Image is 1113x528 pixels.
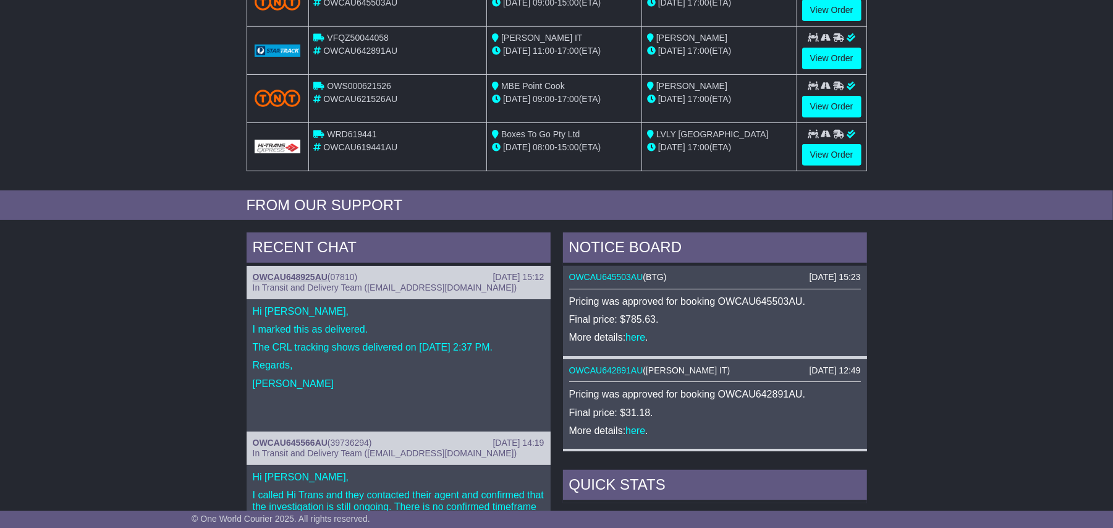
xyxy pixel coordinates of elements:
span: [PERSON_NAME] [656,81,727,91]
p: The CRL tracking shows delivered on [DATE] 2:37 PM. [253,341,544,353]
a: here [625,332,645,343]
span: In Transit and Delivery Team ([EMAIL_ADDRESS][DOMAIN_NAME]) [253,283,517,292]
span: MBE Point Cook [501,81,565,91]
span: VFQZ50044058 [327,33,389,43]
span: 09:00 [533,94,554,104]
div: ( ) [253,438,544,448]
span: In Transit and Delivery Team ([EMAIL_ADDRESS][DOMAIN_NAME]) [253,448,517,458]
span: OWCAU621526AU [323,94,397,104]
span: [PERSON_NAME] [656,33,727,43]
span: 17:00 [688,46,709,56]
a: OWCAU648925AU [253,272,328,282]
p: Pricing was approved for booking OWCAU645503AU. [569,296,861,307]
div: (ETA) [647,141,792,154]
a: View Order [802,48,861,69]
p: More details: . [569,425,861,436]
p: [PERSON_NAME] [253,378,544,390]
span: 11:00 [533,46,554,56]
div: ( ) [569,365,861,376]
img: GetCarrierServiceLogo [255,140,301,153]
div: [DATE] 15:23 [809,272,860,283]
p: Final price: $31.18. [569,407,861,419]
span: [DATE] [503,142,530,152]
span: © One World Courier 2025. All rights reserved. [192,514,370,524]
div: ( ) [569,272,861,283]
a: OWCAU645503AU [569,272,643,282]
span: 17:00 [688,142,709,152]
span: LVLY [GEOGRAPHIC_DATA] [656,129,769,139]
span: [DATE] [503,94,530,104]
span: Boxes To Go Pty Ltd [501,129,580,139]
div: - (ETA) [492,93,637,106]
span: 39736294 [331,438,369,448]
span: [DATE] [658,46,685,56]
span: 07810 [331,272,355,282]
span: OWCAU642891AU [323,46,397,56]
p: Hi [PERSON_NAME], [253,305,544,317]
div: (ETA) [647,45,792,57]
span: [DATE] [503,46,530,56]
img: GetCarrierServiceLogo [255,45,301,57]
div: RECENT CHAT [247,232,551,266]
a: OWCAU642891AU [569,365,643,375]
a: here [625,425,645,436]
span: [DATE] [658,142,685,152]
div: - (ETA) [492,45,637,57]
span: 17:00 [557,94,579,104]
p: Final price: $785.63. [569,313,861,325]
span: 17:00 [688,94,709,104]
img: TNT_Domestic.png [255,90,301,106]
p: Hi [PERSON_NAME], [253,471,544,483]
p: More details: . [569,331,861,343]
div: NOTICE BOARD [563,232,867,266]
p: I marked this as delivered. [253,323,544,335]
span: [PERSON_NAME] IT [501,33,582,43]
div: [DATE] 14:19 [493,438,544,448]
span: BTG [646,272,664,282]
span: [DATE] [658,94,685,104]
span: OWCAU619441AU [323,142,397,152]
a: OWCAU645566AU [253,438,328,448]
span: OWS000621526 [327,81,391,91]
div: [DATE] 12:49 [809,365,860,376]
span: 08:00 [533,142,554,152]
a: View Order [802,96,861,117]
div: - (ETA) [492,141,637,154]
a: View Order [802,144,861,166]
span: 15:00 [557,142,579,152]
span: 17:00 [557,46,579,56]
span: [PERSON_NAME] IT [646,365,727,375]
span: WRD619441 [327,129,376,139]
div: FROM OUR SUPPORT [247,197,867,215]
div: (ETA) [647,93,792,106]
div: [DATE] 15:12 [493,272,544,283]
div: Quick Stats [563,470,867,503]
div: ( ) [253,272,544,283]
p: Pricing was approved for booking OWCAU642891AU. [569,388,861,400]
p: Regards, [253,359,544,371]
